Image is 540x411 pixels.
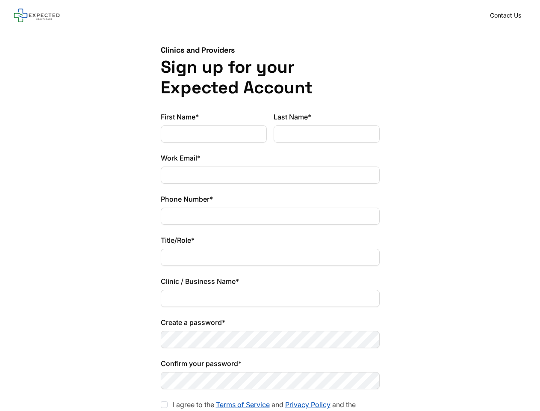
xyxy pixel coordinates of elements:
h1: Sign up for your Expected Account [161,57,380,98]
label: Work Email* [161,153,380,163]
label: Title/Role* [161,235,380,245]
a: Privacy Policy [285,400,330,409]
label: Create a password* [161,317,380,328]
label: First Name* [161,112,267,122]
p: Clinics and Providers [161,45,380,55]
label: Confirm your password* [161,358,380,369]
label: Last Name* [274,112,380,122]
label: Phone Number* [161,194,380,204]
a: Terms of Service [216,400,270,409]
a: Contact Us [485,9,526,21]
label: Clinic / Business Name* [161,276,380,286]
